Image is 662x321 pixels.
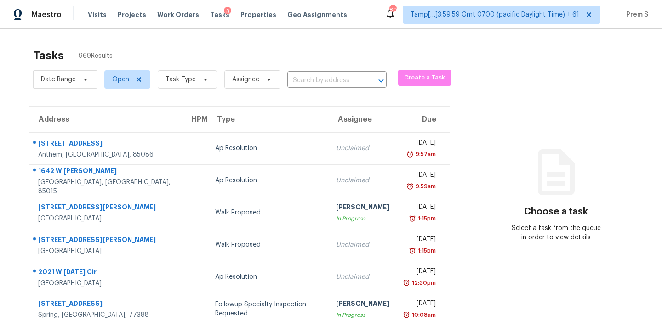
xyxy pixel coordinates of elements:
th: Type [208,107,329,132]
span: Tasks [210,11,229,18]
div: [DATE] [404,299,436,310]
img: Overdue Alarm Icon [406,150,414,159]
div: Unclaimed [336,176,389,185]
div: 1:15pm [416,214,436,223]
div: Ap Resolution [215,144,321,153]
button: Open [375,74,388,87]
div: [GEOGRAPHIC_DATA] [38,214,175,223]
span: Create a Task [403,73,446,83]
th: Address [29,107,182,132]
div: Unclaimed [336,272,389,282]
div: 9:59am [414,182,436,191]
div: 1:15pm [416,246,436,255]
span: Maestro [31,10,62,19]
th: Due [397,107,450,132]
div: 3 [224,7,231,16]
span: Properties [240,10,276,19]
div: [DATE] [404,235,436,246]
span: Projects [118,10,146,19]
div: In Progress [336,214,389,223]
div: [PERSON_NAME] [336,203,389,214]
div: [DATE] [404,203,436,214]
button: Create a Task [398,70,451,86]
img: Overdue Alarm Icon [403,278,410,287]
img: Overdue Alarm Icon [403,310,410,320]
span: Visits [88,10,107,19]
input: Search by address [287,73,361,88]
div: 2021 W [DATE] Cir [38,267,175,279]
img: Overdue Alarm Icon [409,246,416,255]
div: Walk Proposed [215,208,321,217]
div: [STREET_ADDRESS] [38,299,175,310]
div: 803 [389,6,396,15]
img: Overdue Alarm Icon [406,182,414,191]
span: 969 Results [79,51,113,61]
span: Work Orders [157,10,199,19]
div: Ap Resolution [215,272,321,282]
span: Task Type [165,75,196,84]
h2: Tasks [33,51,64,60]
div: 9:57am [414,150,436,159]
div: Spring, [GEOGRAPHIC_DATA], 77388 [38,310,175,320]
th: Assignee [329,107,397,132]
div: [STREET_ADDRESS] [38,139,175,150]
div: Ap Resolution [215,176,321,185]
div: [GEOGRAPHIC_DATA], [GEOGRAPHIC_DATA], 85015 [38,178,175,196]
div: Followup Specialty Inspection Requested [215,300,321,318]
div: Unclaimed [336,144,389,153]
div: Unclaimed [336,240,389,249]
div: [STREET_ADDRESS][PERSON_NAME] [38,235,175,247]
img: Overdue Alarm Icon [409,214,416,223]
div: 12:30pm [410,278,436,287]
div: Select a task from the queue in order to view details [511,224,602,242]
span: Tamp[…]3:59:59 Gmt 0700 (pacific Daylight Time) + 61 [411,10,579,19]
div: [DATE] [404,170,436,182]
span: Open [112,75,129,84]
span: Date Range [41,75,76,84]
span: Prem S [622,10,648,19]
span: Geo Assignments [287,10,347,19]
h3: Choose a task [524,207,588,216]
div: [DATE] [404,267,436,278]
div: Anthem, [GEOGRAPHIC_DATA], 85086 [38,150,175,159]
div: 10:08am [410,310,436,320]
div: [GEOGRAPHIC_DATA] [38,279,175,288]
div: 1642 W [PERSON_NAME] [38,166,175,178]
span: Assignee [232,75,259,84]
div: Walk Proposed [215,240,321,249]
div: [PERSON_NAME] [336,299,389,310]
div: [DATE] [404,138,436,150]
div: [STREET_ADDRESS][PERSON_NAME] [38,203,175,214]
div: In Progress [336,310,389,320]
div: [GEOGRAPHIC_DATA] [38,247,175,256]
th: HPM [182,107,208,132]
